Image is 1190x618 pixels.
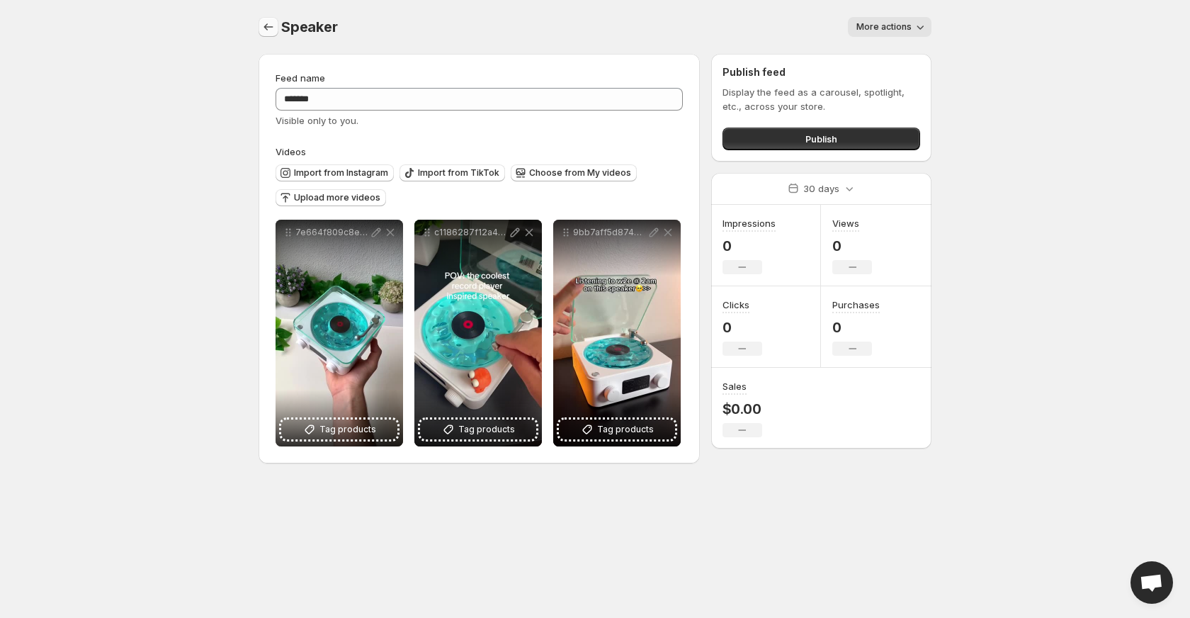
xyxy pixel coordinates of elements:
p: c1186287f12a48c9afefe15959879783 [434,227,508,238]
p: 9bb7aff5d8744ec8bb3b75f28f3e8b33 [573,227,647,238]
span: Import from TikTok [418,167,499,179]
button: Settings [259,17,278,37]
h3: Purchases [832,298,880,312]
span: Choose from My videos [529,167,631,179]
button: Import from Instagram [276,164,394,181]
span: Import from Instagram [294,167,388,179]
span: Publish [805,132,837,146]
span: Tag products [319,422,376,437]
div: 7e664f809c8e46ba95601e5851ff035dTag products [276,220,403,446]
h2: Publish feed [722,65,920,79]
p: Display the feed as a carousel, spotlight, etc., across your store. [722,85,920,113]
p: 0 [722,237,776,254]
span: Videos [276,146,306,157]
p: 0 [722,319,762,336]
span: Speaker [281,18,338,35]
p: 0 [832,237,872,254]
button: Import from TikTok [399,164,505,181]
span: Tag products [597,422,654,437]
button: Choose from My videos [511,164,637,181]
p: 30 days [803,181,839,196]
span: Visible only to you. [276,115,358,126]
h3: Views [832,216,859,230]
button: Tag products [559,420,675,439]
button: Upload more videos [276,189,386,206]
a: Open chat [1130,561,1173,604]
span: Feed name [276,72,325,84]
span: Upload more videos [294,192,380,203]
span: More actions [856,21,912,33]
p: $0.00 [722,400,762,417]
p: 0 [832,319,880,336]
button: Tag products [420,420,536,439]
span: Tag products [458,422,515,437]
button: Tag products [281,420,397,439]
button: More actions [848,17,931,37]
h3: Impressions [722,216,776,230]
h3: Clicks [722,298,749,312]
h3: Sales [722,379,747,393]
p: 7e664f809c8e46ba95601e5851ff035d [295,227,369,238]
button: Publish [722,128,920,150]
div: 9bb7aff5d8744ec8bb3b75f28f3e8b33Tag products [553,220,681,446]
div: c1186287f12a48c9afefe15959879783Tag products [414,220,542,446]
